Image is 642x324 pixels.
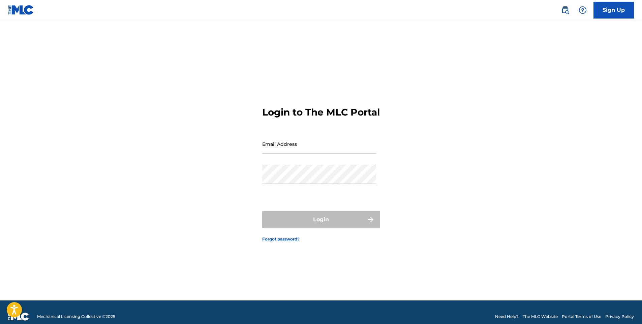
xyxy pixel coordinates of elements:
a: Public Search [558,3,572,17]
a: Forgot password? [262,236,300,242]
h3: Login to The MLC Portal [262,106,380,118]
div: Help [576,3,589,17]
a: Sign Up [593,2,634,19]
a: Privacy Policy [605,314,634,320]
a: The MLC Website [523,314,558,320]
img: search [561,6,569,14]
img: MLC Logo [8,5,34,15]
a: Need Help? [495,314,519,320]
img: logo [8,313,29,321]
span: Mechanical Licensing Collective © 2025 [37,314,115,320]
a: Portal Terms of Use [562,314,601,320]
img: help [579,6,587,14]
iframe: Chat Widget [608,292,642,324]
